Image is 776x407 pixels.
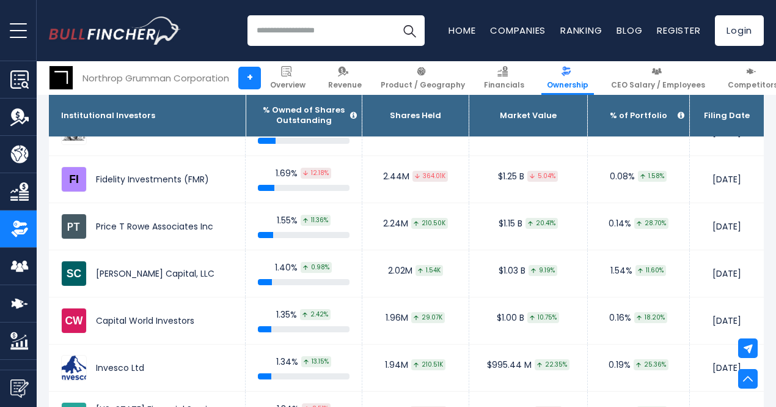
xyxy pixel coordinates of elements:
[527,171,558,182] span: 5.04%
[689,297,764,345] td: [DATE]
[258,215,350,226] div: 1.55%
[448,24,475,37] a: Home
[61,308,87,334] img: Capital World Investors
[535,359,569,370] span: 22.35%
[634,359,668,370] span: 25.36%
[600,312,677,323] div: 0.16%
[258,356,350,367] div: 1.34%
[412,171,448,182] span: 364.01K
[10,220,29,238] img: Ownership
[411,312,445,323] span: 29.07K
[689,203,764,250] td: [DATE]
[49,17,180,45] a: Go to homepage
[481,265,575,276] div: $1.03 B
[490,24,546,37] a: Companies
[49,345,246,391] td: Invesco Ltd
[258,262,350,273] div: 1.40%
[600,265,677,276] div: 1.54%
[265,61,311,95] a: Overview
[362,95,469,136] th: Shares Held
[301,262,332,273] span: 0.98%
[541,61,594,95] a: Ownership
[481,171,575,182] div: $1.25 B
[634,218,668,229] span: 28.70%
[394,15,425,46] button: Search
[49,203,246,250] td: Price T Rowe Associates Inc
[689,345,764,392] td: [DATE]
[606,61,711,95] a: CEO Salary / Employees
[525,218,558,229] span: 20.41%
[415,265,443,276] span: 1.54K
[547,80,588,90] span: Ownership
[246,95,362,136] th: % Owned of Shares Outstanding
[481,312,575,323] div: $1.00 B
[560,24,602,37] a: Ranking
[375,61,470,95] a: Product / Geography
[49,17,181,45] img: Bullfincher logo
[484,80,524,90] span: Financials
[638,171,667,182] span: 1.58%
[61,355,87,381] img: Invesco Ltd
[600,218,677,229] div: 0.14%
[411,359,445,370] span: 210.51K
[689,95,764,136] th: Filing Date
[61,261,87,286] img: Sanders Capital, LLC
[600,359,677,370] div: 0.19%
[617,24,642,37] a: Blog
[375,171,456,182] div: 2.44M
[238,67,261,89] a: +
[634,312,667,323] span: 18.20%
[657,24,700,37] a: Register
[49,156,246,203] td: Fidelity Investments (FMR)
[300,309,331,320] span: 2.42%
[689,156,764,203] td: [DATE]
[301,215,331,226] span: 11.36%
[469,95,587,136] th: Market Value
[481,218,575,229] div: $1.15 B
[527,312,559,323] span: 10.75%
[411,218,448,229] span: 210.50K
[270,80,306,90] span: Overview
[600,171,677,182] div: 0.08%
[375,312,456,323] div: 1.96M
[49,66,73,89] img: NOC logo
[375,218,456,229] div: 2.24M
[587,95,689,136] th: % of Portfolio
[49,250,246,297] td: [PERSON_NAME] Capital, LLC
[715,15,764,46] a: Login
[323,61,367,95] a: Revenue
[478,61,530,95] a: Financials
[328,80,362,90] span: Revenue
[481,359,575,370] div: $995.44 M
[689,250,764,297] td: [DATE]
[381,80,465,90] span: Product / Geography
[258,168,350,179] div: 1.69%
[49,95,246,136] th: Institutional Investors
[61,166,87,192] img: Fidelity Investments (FMR)
[49,297,246,344] td: Capital World Investors
[529,265,557,276] span: 9.19%
[258,309,350,320] div: 1.35%
[375,265,456,276] div: 2.02M
[82,71,229,85] div: Northrop Grumman Corporation
[375,359,456,370] div: 1.94M
[301,168,331,179] span: 12.18%
[611,80,705,90] span: CEO Salary / Employees
[61,214,87,239] img: Price T Rowe Associates Inc
[301,356,331,367] span: 13.15%
[635,265,666,276] span: 11.60%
